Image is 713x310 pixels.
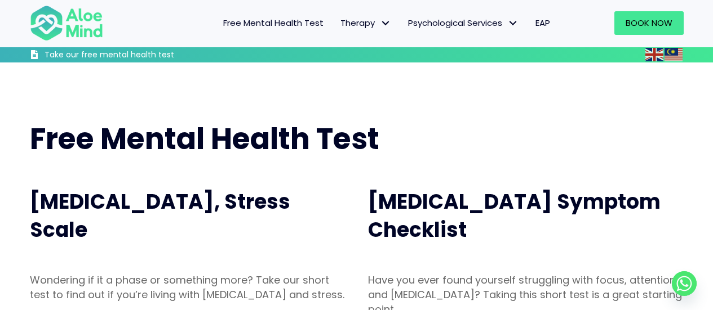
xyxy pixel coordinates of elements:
[378,15,394,32] span: Therapy: submenu
[527,11,559,35] a: EAP
[223,17,324,29] span: Free Mental Health Test
[626,17,672,29] span: Book Now
[535,17,550,29] span: EAP
[30,5,103,42] img: Aloe mind Logo
[645,48,663,61] img: en
[30,187,290,244] span: [MEDICAL_DATA], Stress Scale
[400,11,527,35] a: Psychological ServicesPsychological Services: submenu
[408,17,519,29] span: Psychological Services
[30,273,346,302] p: Wondering if it a phase or something more? Take our short test to find out if you’re living with ...
[614,11,684,35] a: Book Now
[368,187,661,244] span: [MEDICAL_DATA] Symptom Checklist
[30,118,379,159] span: Free Mental Health Test
[340,17,391,29] span: Therapy
[30,50,234,62] a: Take our free mental health test
[505,15,521,32] span: Psychological Services: submenu
[45,50,234,61] h3: Take our free mental health test
[118,11,559,35] nav: Menu
[665,48,683,61] img: ms
[332,11,400,35] a: TherapyTherapy: submenu
[665,48,684,61] a: Malay
[215,11,332,35] a: Free Mental Health Test
[645,48,665,61] a: English
[672,271,697,296] a: Whatsapp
